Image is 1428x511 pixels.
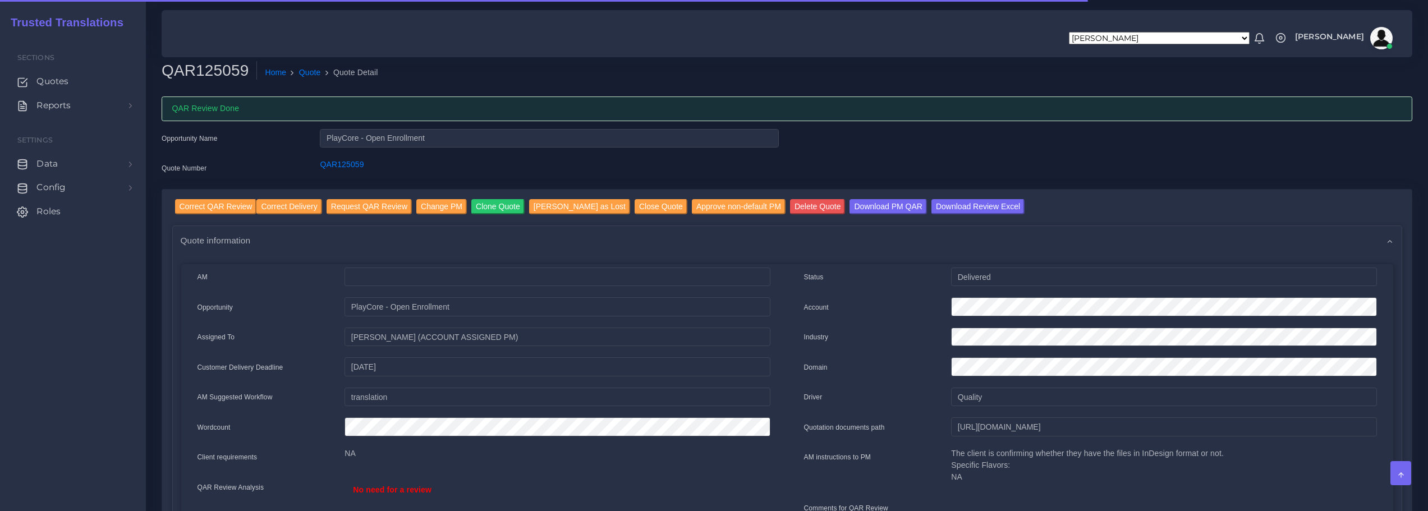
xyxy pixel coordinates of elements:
input: [PERSON_NAME] as Lost [529,199,630,214]
span: Data [36,158,58,170]
input: Change PM [416,199,467,214]
label: Account [804,302,829,312]
label: Quote Number [162,163,206,173]
a: Home [265,67,286,79]
a: Roles [8,200,137,223]
label: AM Suggested Workflow [198,392,273,402]
input: Download PM QAR [850,199,926,214]
span: Sections [17,53,54,62]
span: Settings [17,136,53,144]
input: Delete Quote [790,199,846,214]
label: Opportunity Name [162,133,218,144]
label: Quotation documents path [804,422,885,432]
span: [PERSON_NAME] [1295,33,1364,40]
li: Quote Detail [321,67,378,79]
input: Correct Delivery [256,199,322,214]
span: Roles [36,205,61,218]
a: Config [8,176,137,199]
div: Quote information [173,226,1402,255]
a: Trusted Translations [3,13,123,32]
input: Approve non-default PM [692,199,786,214]
a: Data [8,152,137,176]
a: QAR125059 [320,160,364,169]
label: Customer Delivery Deadline [198,362,283,372]
a: [PERSON_NAME]avatar [1289,27,1397,49]
p: The client is confirming whether they have the files in InDesign format or not. Specific Flavors: NA [951,448,1376,483]
input: Request QAR Review [327,199,412,214]
input: Clone Quote [471,199,525,214]
label: QAR Review Analysis [198,482,264,492]
label: AM [198,272,208,282]
label: Domain [804,362,828,372]
span: Reports [36,99,71,112]
label: Wordcount [198,422,231,432]
label: Driver [804,392,823,402]
input: Close Quote [635,199,687,214]
div: QAR Review Done [162,96,1412,121]
a: Quote [299,67,321,79]
input: Download Review Excel [931,199,1025,214]
input: Correct QAR Review [175,199,257,214]
img: avatar [1370,27,1393,49]
h2: Trusted Translations [3,16,123,29]
input: pm [345,328,770,347]
label: AM instructions to PM [804,452,871,462]
span: Quotes [36,75,68,88]
label: Client requirements [198,452,258,462]
h2: QAR125059 [162,61,257,80]
a: Reports [8,94,137,117]
p: No need for a review [353,484,761,496]
label: Opportunity [198,302,233,312]
label: Industry [804,332,829,342]
a: Quotes [8,70,137,93]
label: Assigned To [198,332,235,342]
label: Status [804,272,824,282]
span: Config [36,181,66,194]
span: Quote information [181,234,251,247]
p: NA [345,448,770,459]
